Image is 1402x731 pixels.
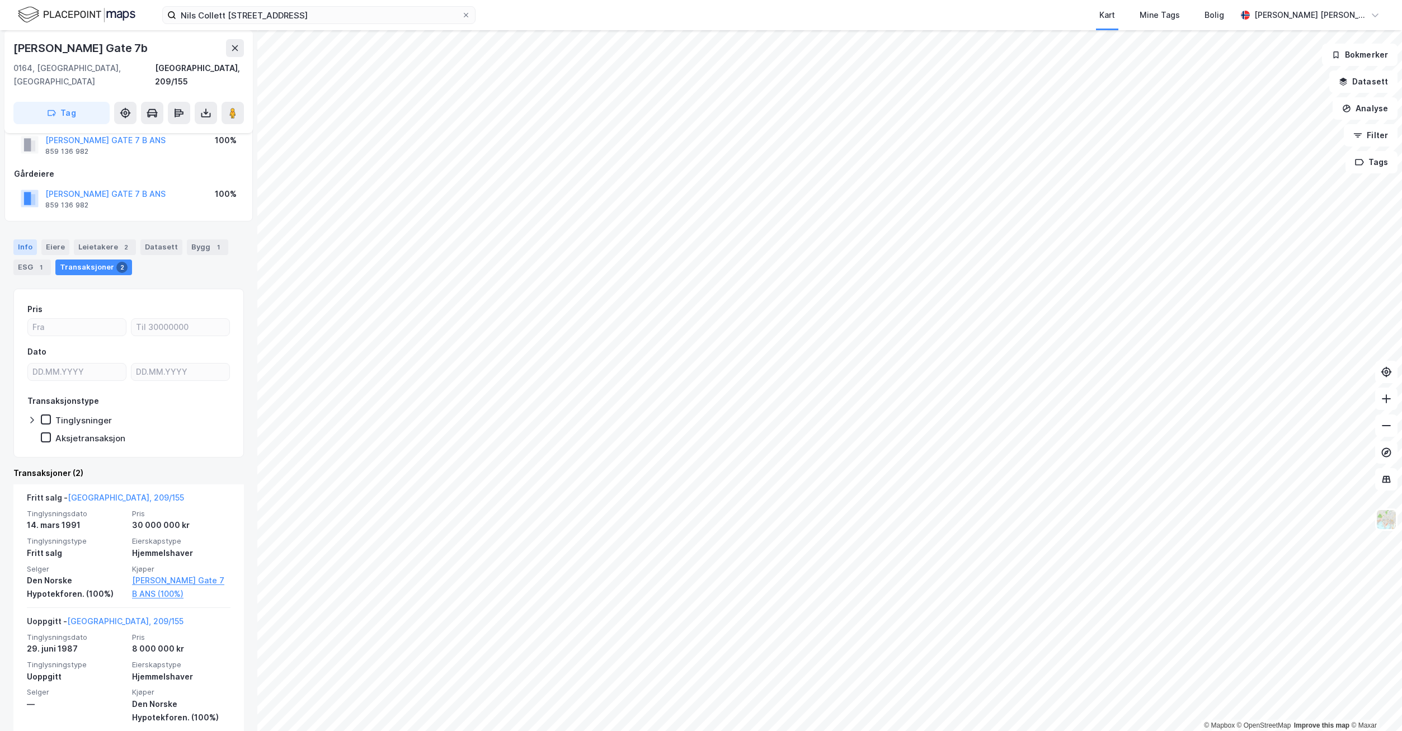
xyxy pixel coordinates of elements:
[68,493,184,502] a: [GEOGRAPHIC_DATA], 209/155
[27,670,125,683] div: Uoppgitt
[27,536,125,546] span: Tinglysningstype
[1204,721,1235,729] a: Mapbox
[55,260,132,275] div: Transaksjoner
[140,239,182,255] div: Datasett
[27,697,125,711] div: —
[1099,8,1115,22] div: Kart
[1376,509,1397,530] img: Z
[176,7,462,23] input: Søk på adresse, matrikkel, gårdeiere, leietakere eller personer
[132,697,230,724] div: Den Norske Hypotekforen. (100%)
[1254,8,1366,22] div: [PERSON_NAME] [PERSON_NAME]
[215,134,237,147] div: 100%
[132,509,230,518] span: Pris
[155,62,244,88] div: [GEOGRAPHIC_DATA], 209/155
[120,242,131,253] div: 2
[27,345,46,359] div: Dato
[1237,721,1291,729] a: OpenStreetMap
[1333,97,1398,120] button: Analyse
[13,102,110,124] button: Tag
[27,642,125,655] div: 29. juni 1987
[1346,677,1402,731] div: Kontrollprogram for chat
[1294,721,1349,729] a: Improve this map
[132,633,230,642] span: Pris
[132,660,230,669] span: Eierskapstype
[18,5,135,25] img: logo.f888ab2527a4732fd821a326f86c7f29.svg
[1344,124,1398,147] button: Filter
[132,670,230,683] div: Hjemmelshaver
[27,509,125,518] span: Tinglysningsdato
[27,564,125,574] span: Selger
[27,491,184,509] div: Fritt salg -
[1329,70,1398,93] button: Datasett
[1322,44,1398,66] button: Bokmerker
[41,239,69,255] div: Eiere
[35,262,46,273] div: 1
[132,546,230,560] div: Hjemmelshaver
[1205,8,1224,22] div: Bolig
[132,564,230,574] span: Kjøper
[27,546,125,560] div: Fritt salg
[13,62,155,88] div: 0164, [GEOGRAPHIC_DATA], [GEOGRAPHIC_DATA]
[27,394,99,408] div: Transaksjonstype
[132,536,230,546] span: Eierskapstype
[13,260,51,275] div: ESG
[116,262,128,273] div: 2
[131,364,229,380] input: DD.MM.YYYY
[132,642,230,655] div: 8 000 000 kr
[14,167,243,181] div: Gårdeiere
[74,239,136,255] div: Leietakere
[13,239,37,255] div: Info
[1140,8,1180,22] div: Mine Tags
[132,574,230,601] a: [PERSON_NAME] Gate 7 B ANS (100%)
[131,319,229,336] input: Til 30000000
[28,319,126,336] input: Fra
[55,415,112,426] div: Tinglysninger
[1345,151,1398,173] button: Tags
[187,239,228,255] div: Bygg
[27,574,125,601] div: Den Norske Hypotekforen. (100%)
[1346,677,1402,731] iframe: Chat Widget
[132,518,230,532] div: 30 000 000 kr
[27,660,125,669] span: Tinglysningstype
[215,187,237,201] div: 100%
[28,364,126,380] input: DD.MM.YYYY
[132,687,230,697] span: Kjøper
[67,616,184,626] a: [GEOGRAPHIC_DATA], 209/155
[27,615,184,633] div: Uoppgitt -
[45,147,88,156] div: 859 136 982
[213,242,224,253] div: 1
[27,518,125,532] div: 14. mars 1991
[27,687,125,697] span: Selger
[27,633,125,642] span: Tinglysningsdato
[55,433,125,444] div: Aksjetransaksjon
[27,303,43,316] div: Pris
[13,466,244,480] div: Transaksjoner (2)
[13,39,150,57] div: [PERSON_NAME] Gate 7b
[45,201,88,210] div: 859 136 982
